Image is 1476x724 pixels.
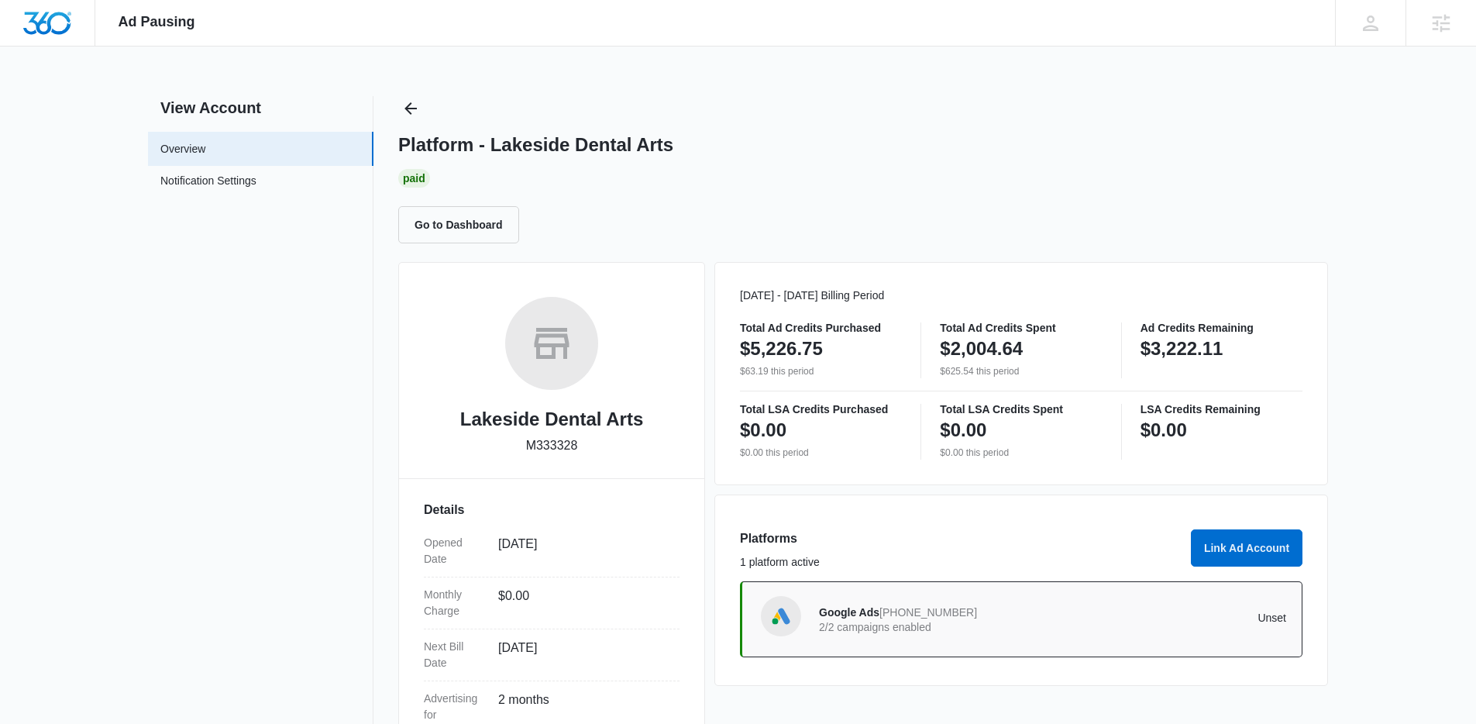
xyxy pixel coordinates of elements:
[740,336,823,361] p: $5,226.75
[1141,404,1302,415] p: LSA Credits Remaining
[498,639,667,671] dd: [DATE]
[398,96,423,121] button: Back
[740,554,1182,571] p: 1 platform active
[769,605,793,628] img: Google Ads
[1053,612,1287,623] p: Unset
[740,364,902,378] p: $63.19 this period
[398,206,519,243] button: Go to Dashboard
[498,691,667,723] dd: 2 months
[160,173,256,193] a: Notification Settings
[740,288,1302,304] p: [DATE] - [DATE] Billing Period
[740,404,902,415] p: Total LSA Credits Purchased
[940,418,986,443] p: $0.00
[119,14,195,30] span: Ad Pausing
[148,96,373,119] h2: View Account
[1141,418,1187,443] p: $0.00
[498,587,667,619] dd: $0.00
[424,501,680,519] h3: Details
[940,364,1102,378] p: $625.54 this period
[424,691,486,723] dt: Advertising for
[940,336,1023,361] p: $2,004.64
[1141,336,1223,361] p: $3,222.11
[879,606,977,619] span: [PHONE_NUMBER]
[940,404,1102,415] p: Total LSA Credits Spent
[819,606,879,619] span: Google Ads
[398,133,673,157] h1: Platform - Lakeside Dental Arts
[160,141,205,157] a: Overview
[424,629,680,681] div: Next Bill Date[DATE]
[1141,322,1302,333] p: Ad Credits Remaining
[498,535,667,567] dd: [DATE]
[424,639,486,671] dt: Next Bill Date
[740,322,902,333] p: Total Ad Credits Purchased
[424,535,486,567] dt: Opened Date
[819,622,1053,633] p: 2/2 campaigns enabled
[740,418,786,443] p: $0.00
[740,581,1302,657] a: Google AdsGoogle Ads[PHONE_NUMBER]2/2 campaigns enabledUnset
[398,218,528,231] a: Go to Dashboard
[424,526,680,577] div: Opened Date[DATE]
[526,436,578,455] p: M333328
[940,446,1102,460] p: $0.00 this period
[940,322,1102,333] p: Total Ad Credits Spent
[398,169,430,188] div: Paid
[740,529,1182,548] h3: Platforms
[1191,529,1302,567] button: Link Ad Account
[460,405,644,433] h2: Lakeside Dental Arts
[424,577,680,629] div: Monthly Charge$0.00
[740,446,902,460] p: $0.00 this period
[424,587,486,619] dt: Monthly Charge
